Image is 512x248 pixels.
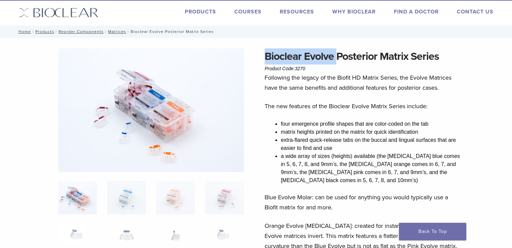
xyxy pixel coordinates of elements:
img: Bioclear Evolve Posterior Matrix Series - Image 2 [107,181,146,214]
span: / [104,30,108,33]
span: 3270 [295,66,305,71]
span: Product Code: [265,66,305,71]
img: Bioclear [19,8,99,17]
a: Reorder Components [59,29,104,34]
a: Resources [280,8,314,15]
a: Back To Top [399,223,466,240]
a: Products [185,8,216,15]
p: Following the legacy of the Biofit HD Matrix Series, the Evolve Matrices have the same benefits a... [265,73,463,93]
li: a wide array of sizes (heights) available (the [MEDICAL_DATA] blue comes in 5, 6, 7, 8, and 9mm’s... [281,152,463,184]
span: / [126,30,131,33]
a: Courses [234,8,262,15]
li: four emergence profile shapes that are color-coded on the tab [281,120,463,128]
img: Evolve-refills-2-324x324.jpg [58,181,97,214]
a: Matrices [108,29,126,34]
nav: Bioclear Evolve Posterior Matrix Series [14,26,499,38]
li: matrix heights printed on the matrix for quick identification [281,128,463,136]
p: Blue Evolve Molar: can be used for anything you would typically use a Biofit matrix for and more. [265,192,463,212]
a: Products [35,29,54,34]
a: Contact Us [457,8,493,15]
span: / [54,30,59,33]
img: Bioclear Evolve Posterior Matrix Series - Image 3 [156,181,195,214]
img: Bioclear Evolve Posterior Matrix Series - Image 4 [205,181,244,214]
a: Find A Doctor [394,8,439,15]
li: extra-flared quick-release tabs on the buccal and lingual surfaces that are easier to find and use [281,136,463,152]
span: / [31,30,35,33]
p: The new features of the Bioclear Evolve Matrix Series include: [265,101,463,111]
h1: Bioclear Evolve Posterior Matrix Series [265,48,463,65]
img: Evolve-refills-2 [58,48,244,172]
a: Why Bioclear [332,8,376,15]
a: Home [16,29,31,34]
